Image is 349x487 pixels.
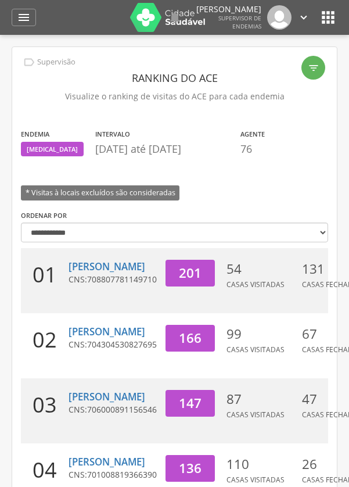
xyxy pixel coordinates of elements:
[69,325,145,338] a: [PERSON_NAME]
[21,130,49,139] label: Endemia
[226,260,296,278] p: 54
[297,11,310,24] i: 
[87,274,157,285] span: 708807781149710
[95,142,235,157] p: [DATE] até [DATE]
[69,339,157,350] p: CNS:
[21,185,179,200] span: * Visitas à locais excluídos são consideradas
[23,56,35,69] i: 
[21,378,69,443] div: 03
[168,10,182,24] i: 
[69,469,157,481] p: CNS:
[226,325,296,343] p: 99
[21,88,328,105] p: Visualize o ranking de visitas do ACE para cada endemia
[87,404,157,415] span: 706000891156546
[17,10,31,24] i: 
[226,410,285,420] span: Casas Visitadas
[196,5,261,13] p: [PERSON_NAME]
[179,264,202,282] span: 201
[179,394,202,412] span: 147
[226,455,296,474] p: 110
[226,390,296,409] p: 87
[27,145,78,154] span: [MEDICAL_DATA]
[168,5,182,30] a: 
[69,455,145,468] a: [PERSON_NAME]
[240,142,265,157] p: 76
[308,62,319,74] i: 
[226,345,285,354] span: Casas Visitadas
[319,8,337,27] i: 
[69,260,145,273] a: [PERSON_NAME]
[179,329,202,347] span: 166
[95,130,130,139] label: Intervalo
[218,14,261,30] span: Supervisor de Endemias
[226,475,285,485] span: Casas Visitadas
[21,211,67,220] label: Ordenar por
[179,459,202,477] span: 136
[37,58,75,67] p: Supervisão
[297,5,310,30] a: 
[21,313,69,378] div: 02
[21,248,69,313] div: 01
[240,130,265,139] label: Agente
[87,469,157,480] span: 701008819366390
[87,339,157,350] span: 704304530827695
[226,280,285,289] span: Casas Visitadas
[301,56,325,80] div: Filtro
[69,404,157,416] p: CNS:
[21,67,328,88] header: Ranking do ACE
[69,390,145,403] a: [PERSON_NAME]
[12,9,36,26] a: 
[69,274,157,285] p: CNS:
